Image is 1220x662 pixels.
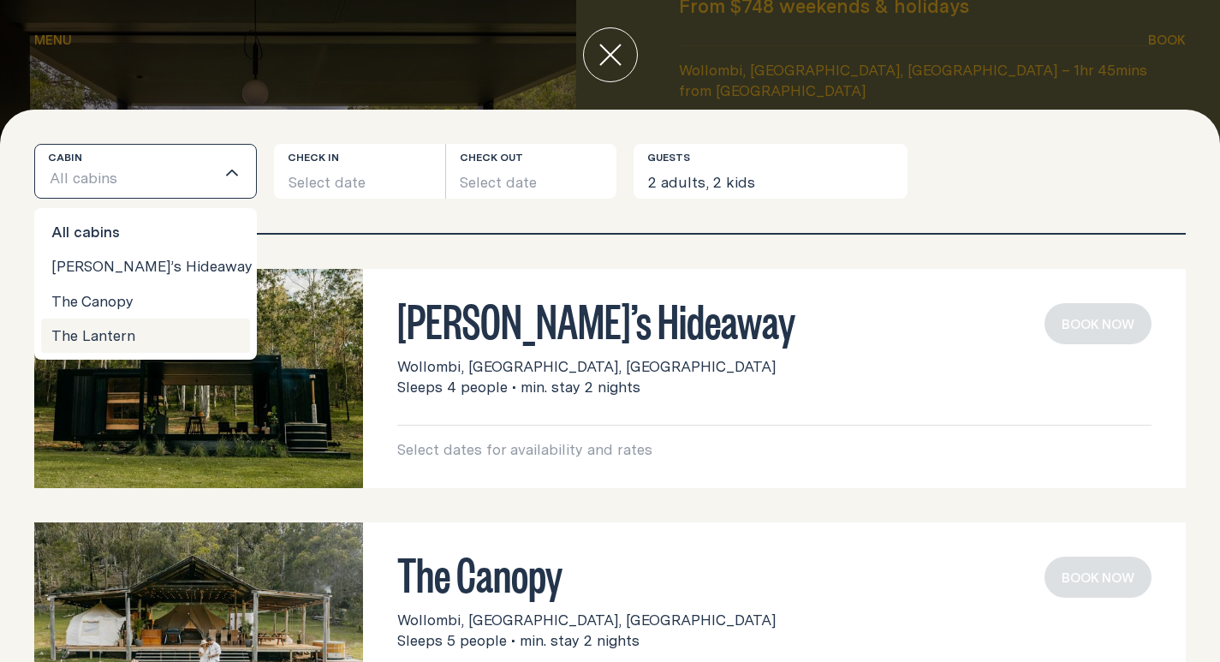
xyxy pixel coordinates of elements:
[34,144,257,199] div: Search for option
[41,284,250,319] li: The Canopy
[41,249,250,283] li: [PERSON_NAME]’s Hideaway
[1044,557,1152,598] button: book now
[397,630,640,651] span: Sleeps 5 people • min. stay 2 nights
[41,215,250,249] li: All cabins
[647,151,690,164] label: Guests
[1044,303,1152,344] button: book now
[397,303,1152,336] h3: [PERSON_NAME]’s Hideaway
[118,162,215,198] input: Search for option
[397,610,776,630] span: Wollombi, [GEOGRAPHIC_DATA], [GEOGRAPHIC_DATA]
[397,356,776,377] span: Wollombi, [GEOGRAPHIC_DATA], [GEOGRAPHIC_DATA]
[274,144,445,199] button: Select date
[634,144,908,199] button: 2 adults, 2 kids
[397,377,640,397] span: Sleeps 4 people • min. stay 2 nights
[583,27,638,82] button: close
[49,158,118,198] span: All cabins
[397,439,1152,460] p: Select dates for availability and rates
[446,144,617,199] button: Select date
[397,557,1152,589] h3: The Canopy
[41,319,250,353] li: The Lantern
